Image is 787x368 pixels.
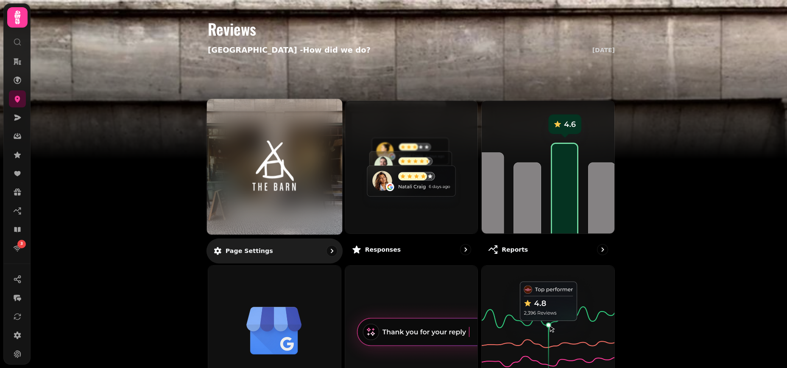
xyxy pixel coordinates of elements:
a: ReportsReports [481,100,615,262]
span: 3 [20,241,23,247]
p: Responses [365,245,401,254]
img: Responses [345,101,478,233]
p: [GEOGRAPHIC_DATA] - How did we do? [208,44,371,56]
img: Reports [482,101,614,233]
a: ResponsesResponses [345,100,478,262]
a: 3 [9,240,26,257]
svg: go to [327,247,336,255]
p: [DATE] [592,46,615,54]
a: Page settingsHow did we do? Page settings [207,98,343,263]
svg: go to [461,245,470,254]
svg: go to [598,245,607,254]
img: How did we do? [224,139,325,194]
p: Page settings [226,247,273,255]
p: Reports [502,245,528,254]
